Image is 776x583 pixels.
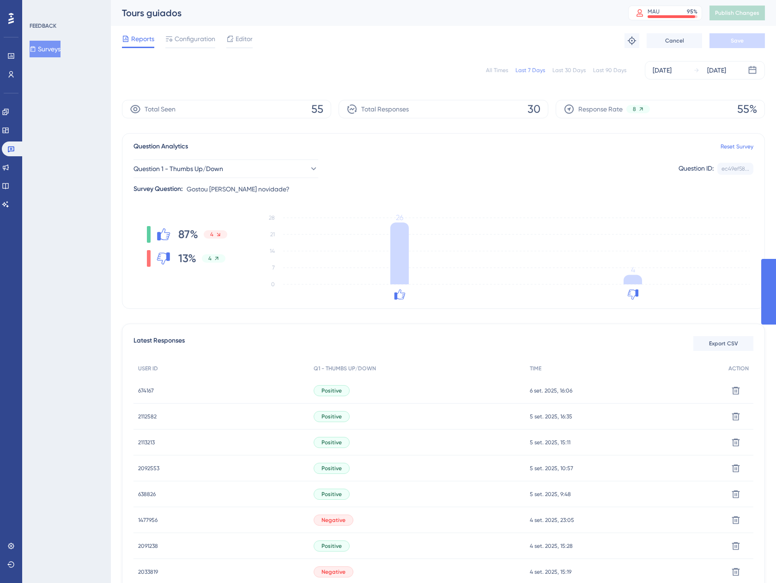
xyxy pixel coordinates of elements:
span: Total Seen [145,104,176,115]
button: Surveys [30,41,61,57]
span: 638826 [138,491,156,498]
div: MAU [648,8,660,15]
span: ACTION [728,365,749,372]
span: 4 [210,231,213,238]
div: Last 90 Days [593,67,626,74]
span: Positive [321,439,342,446]
span: 87% [178,227,198,242]
span: Q1 - THUMBS UP/DOWN [314,365,376,372]
span: Negative [321,568,346,576]
button: Publish Changes [709,6,765,20]
iframe: UserGuiding AI Assistant Launcher [737,546,765,574]
tspan: 14 [270,248,275,254]
span: 2033819 [138,568,158,576]
button: Export CSV [693,336,753,351]
div: Question ID: [679,163,714,175]
span: 4 set. 2025, 23:05 [530,516,574,524]
tspan: 26 [396,213,403,222]
span: 5 set. 2025, 10:57 [530,465,573,472]
span: Save [731,37,744,44]
div: Last 7 Days [515,67,545,74]
span: Publish Changes [715,9,759,17]
span: 8 [633,105,636,113]
span: Reports [131,33,154,44]
span: 55% [737,102,757,117]
button: Save [709,33,765,48]
tspan: 0 [271,281,275,288]
div: All Times [486,67,508,74]
div: Tours guiados [122,6,605,19]
span: Question Analytics [133,141,188,152]
tspan: 28 [269,215,275,221]
tspan: 4 [631,265,635,274]
div: 95 % [687,8,697,15]
span: 4 [208,255,212,262]
span: Response Rate [578,104,623,115]
span: Editor [236,33,253,44]
span: 5 set. 2025, 9:48 [530,491,571,498]
span: 6 set. 2025, 16:06 [530,387,572,394]
span: Positive [321,413,342,420]
div: Last 30 Days [552,67,586,74]
span: Positive [321,542,342,550]
button: Question 1 - Thumbs Up/Down [133,160,318,178]
span: Export CSV [709,340,738,347]
span: Gostou [PERSON_NAME] novidade? [187,184,290,195]
span: Negative [321,516,346,524]
span: Positive [321,465,342,472]
a: Reset Survey [721,143,753,150]
span: 2091238 [138,542,158,550]
button: Cancel [647,33,702,48]
span: 1477956 [138,516,158,524]
tspan: 7 [272,264,275,271]
span: 4 set. 2025, 15:19 [530,568,571,576]
div: FEEDBACK [30,22,56,30]
div: Survey Question: [133,184,183,195]
div: ec49ef58... [721,165,749,172]
span: 13% [178,251,196,266]
span: 55 [311,102,323,117]
span: 674167 [138,387,154,394]
span: Question 1 - Thumbs Up/Down [133,163,223,174]
span: Configuration [175,33,215,44]
span: Cancel [665,37,684,44]
span: TIME [530,365,541,372]
span: 2092553 [138,465,159,472]
span: 5 set. 2025, 16:35 [530,413,572,420]
span: Total Responses [361,104,409,115]
span: 30 [527,102,540,117]
span: 4 set. 2025, 15:28 [530,542,573,550]
div: [DATE] [707,65,726,76]
span: Positive [321,387,342,394]
tspan: 21 [270,231,275,238]
span: 5 set. 2025, 15:11 [530,439,570,446]
span: USER ID [138,365,158,372]
span: Latest Responses [133,335,185,352]
span: Positive [321,491,342,498]
div: [DATE] [653,65,672,76]
span: 2113213 [138,439,155,446]
span: 2112582 [138,413,157,420]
